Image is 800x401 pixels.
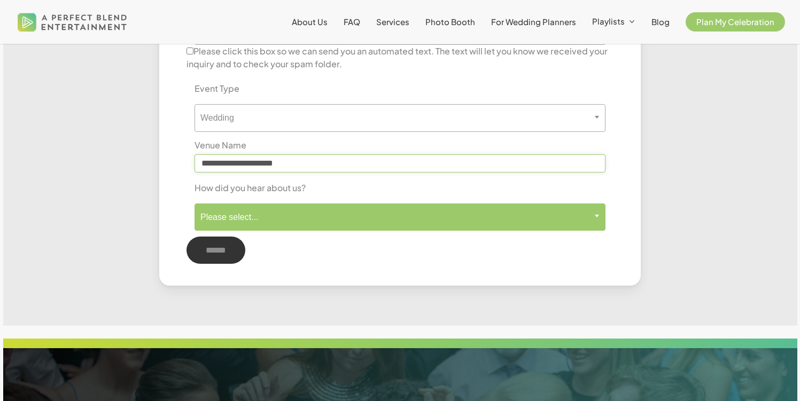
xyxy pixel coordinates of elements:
span: Wedding [195,113,605,123]
span: Photo Booth [425,17,475,27]
a: Photo Booth [425,18,475,26]
a: For Wedding Planners [491,18,576,26]
a: Plan My Celebration [686,18,785,26]
label: How did you hear about us? [187,182,314,194]
span: FAQ [344,17,360,27]
span: Please select... [195,212,605,222]
label: Venue Name [187,139,254,152]
a: About Us [292,18,328,26]
span: Plan My Celebration [696,17,774,27]
a: Blog [651,18,670,26]
img: A Perfect Blend Entertainment [15,4,130,40]
span: Wedding [195,104,605,131]
a: FAQ [344,18,360,26]
span: Playlists [592,16,625,26]
span: About Us [292,17,328,27]
a: Playlists [592,17,635,27]
span: Services [376,17,409,27]
span: Blog [651,17,670,27]
input: Please click this box so we can send you an automated text. The text will let you know we receive... [187,48,193,54]
span: Please select... [195,203,605,231]
span: For Wedding Planners [491,17,576,27]
label: Please click this box so we can send you an automated text. The text will let you know we receive... [187,45,613,70]
a: Services [376,18,409,26]
label: Event Type [187,82,247,95]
